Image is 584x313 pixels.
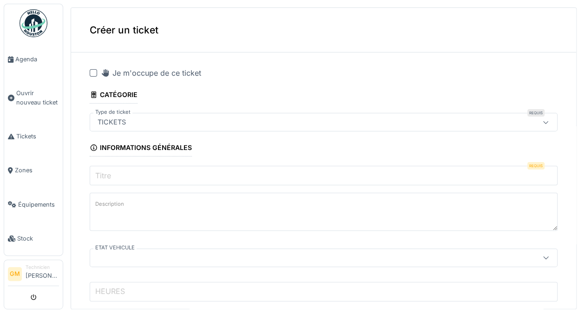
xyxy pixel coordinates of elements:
span: Ouvrir nouveau ticket [16,89,59,106]
span: Équipements [18,200,59,209]
li: GM [8,267,22,281]
div: Informations générales [90,141,192,156]
label: Description [93,198,126,210]
a: Agenda [4,42,63,76]
a: Ouvrir nouveau ticket [4,76,63,119]
label: HEURES [93,286,127,297]
span: Tickets [16,132,59,141]
a: GM Technicien[PERSON_NAME] [8,264,59,286]
span: Stock [17,234,59,243]
span: Agenda [15,55,59,64]
div: Requis [527,162,545,170]
div: Requis [527,109,545,117]
span: Zones [15,166,59,175]
label: Titre [93,170,113,181]
a: Zones [4,153,63,187]
div: Catégorie [90,88,138,104]
div: Je m'occupe de ce ticket [101,67,201,78]
div: TICKETS [94,117,130,127]
a: Tickets [4,119,63,153]
label: Type de ticket [93,108,132,116]
div: Créer un ticket [71,8,576,52]
img: Badge_color-CXgf-gQk.svg [20,9,47,37]
label: ETAT VEHICULE [93,244,137,252]
a: Équipements [4,188,63,222]
div: Technicien [26,264,59,271]
li: [PERSON_NAME] [26,264,59,284]
a: Stock [4,222,63,255]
